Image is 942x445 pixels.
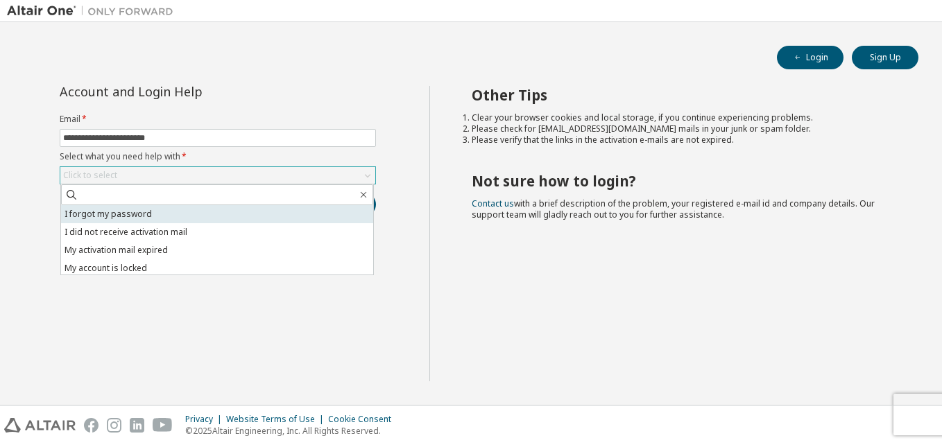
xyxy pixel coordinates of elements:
[7,4,180,18] img: Altair One
[777,46,843,69] button: Login
[852,46,918,69] button: Sign Up
[84,418,99,433] img: facebook.svg
[472,112,894,123] li: Clear your browser cookies and local storage, if you continue experiencing problems.
[472,123,894,134] li: Please check for [EMAIL_ADDRESS][DOMAIN_NAME] mails in your junk or spam folder.
[226,414,328,425] div: Website Terms of Use
[130,418,144,433] img: linkedin.svg
[60,114,376,125] label: Email
[472,86,894,104] h2: Other Tips
[185,414,226,425] div: Privacy
[61,205,373,223] li: I forgot my password
[153,418,173,433] img: youtube.svg
[60,86,313,97] div: Account and Login Help
[63,170,117,181] div: Click to select
[60,151,376,162] label: Select what you need help with
[60,167,375,184] div: Click to select
[472,134,894,146] li: Please verify that the links in the activation e-mails are not expired.
[107,418,121,433] img: instagram.svg
[472,198,875,220] span: with a brief description of the problem, your registered e-mail id and company details. Our suppo...
[185,425,400,437] p: © 2025 Altair Engineering, Inc. All Rights Reserved.
[4,418,76,433] img: altair_logo.svg
[328,414,400,425] div: Cookie Consent
[472,172,894,190] h2: Not sure how to login?
[472,198,514,209] a: Contact us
